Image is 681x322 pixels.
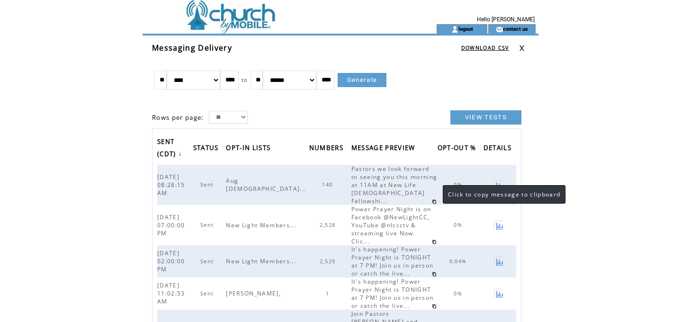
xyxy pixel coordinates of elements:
a: contact us [503,26,528,32]
span: OPT-IN LISTS [226,141,273,157]
span: [DATE] 02:00:00 PM [157,249,185,273]
span: New Light Members... [226,221,298,229]
span: 0% [454,222,465,228]
span: 140 [322,181,335,188]
span: New Light Members... [226,257,298,265]
span: Sent [200,258,216,265]
span: NUMBERS [309,141,346,157]
a: SENT (CDT)↓ [157,134,185,162]
span: 0% [454,290,465,297]
span: SENT (CDT) [157,135,179,163]
span: Click to copy message to clipboard [448,190,560,198]
a: VIEW TESTS [450,110,521,125]
span: [PERSON_NAME], [226,289,283,297]
span: Rows per page: [152,113,204,122]
span: Aug [DEMOGRAPHIC_DATA]... [226,177,308,193]
span: to [242,77,248,83]
a: DOWNLOAD CSV [461,45,509,51]
span: 2,529 [320,258,338,265]
span: Sent [200,222,216,228]
span: Sent [200,290,216,297]
span: 0% [454,181,465,188]
a: STATUS [193,141,224,157]
span: 0.04% [449,258,469,265]
span: OPT-OUT % [438,141,479,157]
span: Hello [PERSON_NAME] [477,16,535,23]
img: account_icon.gif [451,26,458,33]
span: 2,528 [320,222,338,228]
span: [DATE] 08:28:15 AM [157,173,185,197]
span: It's happening! Power Prayer Night is TONIGHT at 7 PM! Join us in person or catch the live... [351,277,434,310]
a: logout [458,26,473,32]
span: It's happening! Power Prayer Night is TONIGHT at 7 PM! Join us in person or catch the live... [351,245,434,277]
span: Messaging Delivery [152,43,232,53]
span: Power Prayer Night is on Facebook @NewLightCC, YouTube @nlccctv & streaming live Now. Clic... [351,205,431,245]
a: Generate [338,73,387,87]
span: [DATE] 07:00:00 PM [157,213,185,237]
span: MESSAGE PREVIEW [351,141,418,157]
span: Pastors we look forward to seeing you this morning at 11AM at New Life [DEMOGRAPHIC_DATA] Fellows... [351,165,438,205]
span: STATUS [193,141,221,157]
span: [DATE] 11:02:53 AM [157,281,185,305]
img: contact_us_icon.gif [496,26,503,33]
a: NUMBERS [309,141,348,157]
span: Sent [200,181,216,188]
a: MESSAGE PREVIEW [351,141,420,157]
span: DETAILS [484,141,514,157]
span: 1 [326,290,332,297]
a: OPT-OUT % [438,141,481,157]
